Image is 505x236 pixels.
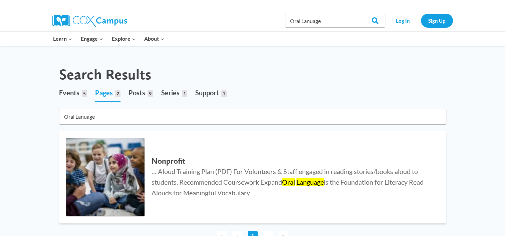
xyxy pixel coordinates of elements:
[129,89,145,97] span: Posts
[195,83,227,102] a: Support1
[195,89,219,97] span: Support
[140,32,169,46] button: Child menu of About
[59,89,79,97] span: Events
[389,14,418,27] a: Log In
[49,32,169,46] nav: Primary Navigation
[296,178,324,186] mark: Language
[49,32,77,46] button: Child menu of Learn
[59,66,151,83] h1: Search Results
[421,14,453,27] a: Sign Up
[66,138,145,217] img: Nonprofit
[182,90,187,97] span: 1
[59,109,446,124] input: Search for...
[221,90,227,97] span: 1
[95,83,120,102] a: Pages2
[161,89,180,97] span: Series
[285,14,385,27] input: Search Cox Campus
[115,90,120,97] span: 2
[161,83,187,102] a: Series1
[59,131,446,224] a: Nonprofit Nonprofit … Aloud Training Plan (PDF) For Volunteers & Staff engaged in reading stories...
[389,14,453,27] nav: Secondary Navigation
[59,83,87,102] a: Events5
[148,90,153,97] span: 9
[282,178,295,186] mark: Oral
[95,89,113,97] span: Pages
[129,83,153,102] a: Posts9
[76,32,107,46] button: Child menu of Engage
[52,15,127,27] img: Cox Campus
[107,32,140,46] button: Child menu of Explore
[152,156,433,166] h2: Nonprofit
[82,90,87,97] span: 5
[152,167,424,197] span: … Aloud Training Plan (PDF) For Volunteers & Staff engaged in reading stories/books aloud to stud...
